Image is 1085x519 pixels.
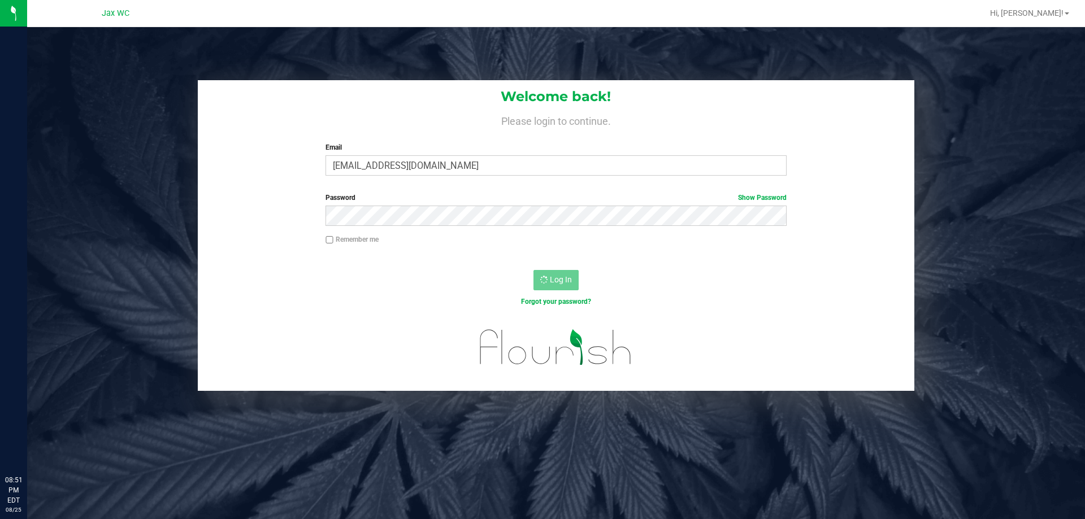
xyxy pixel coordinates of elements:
[198,113,914,127] h4: Please login to continue.
[5,475,22,505] p: 08:51 PM EDT
[466,319,645,376] img: flourish_logo.svg
[521,298,591,306] a: Forgot your password?
[990,8,1064,18] span: Hi, [PERSON_NAME]!
[198,89,914,104] h1: Welcome back!
[102,8,129,18] span: Jax WC
[325,142,786,152] label: Email
[325,236,333,244] input: Remember me
[325,194,355,202] span: Password
[738,194,787,202] a: Show Password
[550,275,572,284] span: Log In
[5,505,22,514] p: 08/25
[533,270,579,290] button: Log In
[325,234,379,245] label: Remember me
